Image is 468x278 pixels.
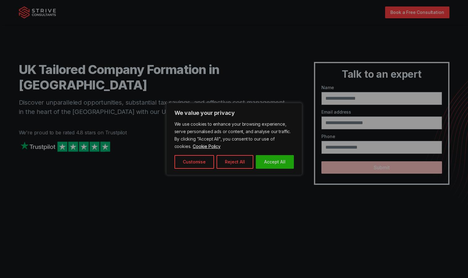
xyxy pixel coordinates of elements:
[256,155,294,169] button: Accept All
[217,155,253,169] button: Reject All
[174,155,214,169] button: Customise
[192,143,221,149] a: Cookie Policy
[174,120,294,150] p: We use cookies to enhance your browsing experience, serve personalised ads or content, and analys...
[166,103,302,175] div: We value your privacy
[174,109,294,117] p: We value your privacy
